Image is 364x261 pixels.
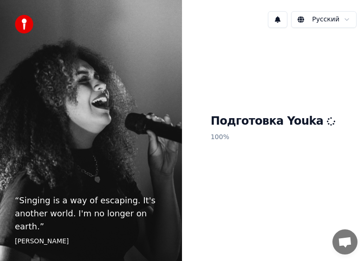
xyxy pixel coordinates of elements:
[211,129,336,146] p: 100 %
[15,194,167,233] p: “ Singing is a way of escaping. It's another world. I'm no longer on earth. ”
[15,237,167,246] footer: [PERSON_NAME]
[15,15,33,33] img: youka
[332,229,357,254] div: Открытый чат
[211,114,336,129] h1: Подготовка Youka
